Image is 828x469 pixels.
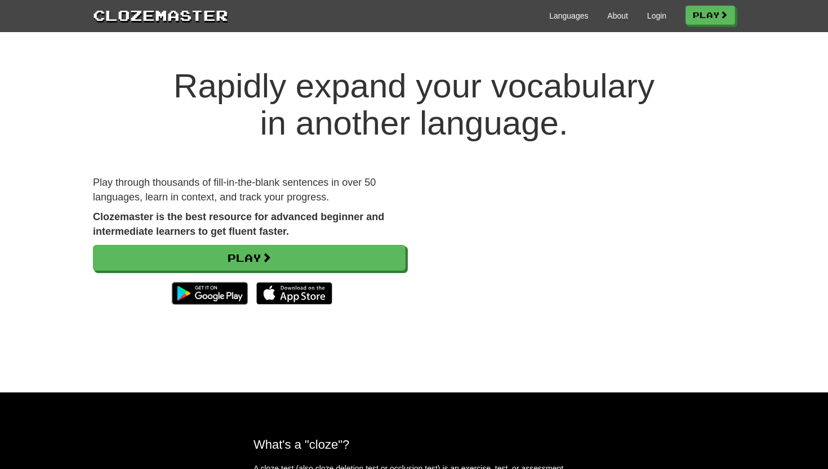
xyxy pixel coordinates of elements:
a: Login [647,10,666,21]
p: Play through thousands of fill-in-the-blank sentences in over 50 languages, learn in context, and... [93,176,406,204]
a: Clozemaster [93,5,228,25]
img: Download_on_the_App_Store_Badge_US-UK_135x40-25178aeef6eb6b83b96f5f2d004eda3bffbb37122de64afbaef7... [256,282,332,305]
h2: What's a "cloze"? [253,437,575,452]
a: Play [93,245,406,271]
strong: Clozemaster is the best resource for advanced beginner and intermediate learners to get fluent fa... [93,211,384,237]
a: About [607,10,628,21]
a: Languages [549,10,588,21]
img: Get it on Google Play [166,276,253,310]
a: Play [685,6,735,25]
